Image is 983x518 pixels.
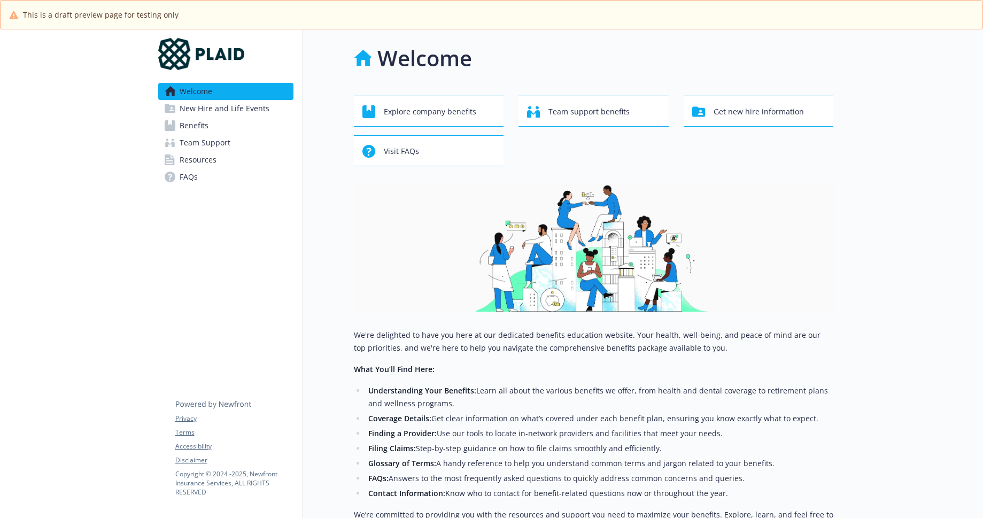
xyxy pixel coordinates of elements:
[366,457,834,470] li: A handy reference to help you understand common terms and jargon related to your benefits.
[384,102,476,122] span: Explore company benefits
[366,442,834,455] li: Step-by-step guidance on how to file claims smoothly and efficiently.
[158,117,293,134] a: Benefits
[175,442,293,451] a: Accessibility
[180,134,230,151] span: Team Support
[180,151,216,168] span: Resources
[548,102,630,122] span: Team support benefits
[354,329,834,354] p: We're delighted to have you here at our dedicated benefits education website. Your health, well-b...
[158,134,293,151] a: Team Support
[368,473,389,483] strong: FAQs:
[23,9,179,20] span: This is a draft preview page for testing only
[180,168,198,185] span: FAQs
[366,427,834,440] li: Use our tools to locate in-network providers and facilities that meet your needs.
[366,412,834,425] li: Get clear information on what’s covered under each benefit plan, ensuring you know exactly what t...
[175,428,293,437] a: Terms
[175,414,293,423] a: Privacy
[175,455,293,465] a: Disclaimer
[175,469,293,497] p: Copyright © 2024 - 2025 , Newfront Insurance Services, ALL RIGHTS RESERVED
[368,458,436,468] strong: Glossary of Terms:
[368,488,445,498] strong: Contact Information:
[518,96,669,127] button: Team support benefits
[354,183,834,312] img: overview page banner
[377,42,472,74] h1: Welcome
[368,443,416,453] strong: Filing Claims:
[354,135,504,166] button: Visit FAQs
[354,364,435,374] strong: What You’ll Find Here:
[158,168,293,185] a: FAQs
[368,385,476,396] strong: Understanding Your Benefits:
[684,96,834,127] button: Get new hire information
[180,83,212,100] span: Welcome
[354,96,504,127] button: Explore company benefits
[180,100,269,117] span: New Hire and Life Events
[158,100,293,117] a: New Hire and Life Events
[368,428,437,438] strong: Finding a Provider:
[158,83,293,100] a: Welcome
[368,413,431,423] strong: Coverage Details:
[366,384,834,410] li: Learn all about the various benefits we offer, from health and dental coverage to retirement plan...
[158,151,293,168] a: Resources
[366,472,834,485] li: Answers to the most frequently asked questions to quickly address common concerns and queries.
[714,102,804,122] span: Get new hire information
[180,117,208,134] span: Benefits
[366,487,834,500] li: Know who to contact for benefit-related questions now or throughout the year.
[384,141,419,161] span: Visit FAQs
